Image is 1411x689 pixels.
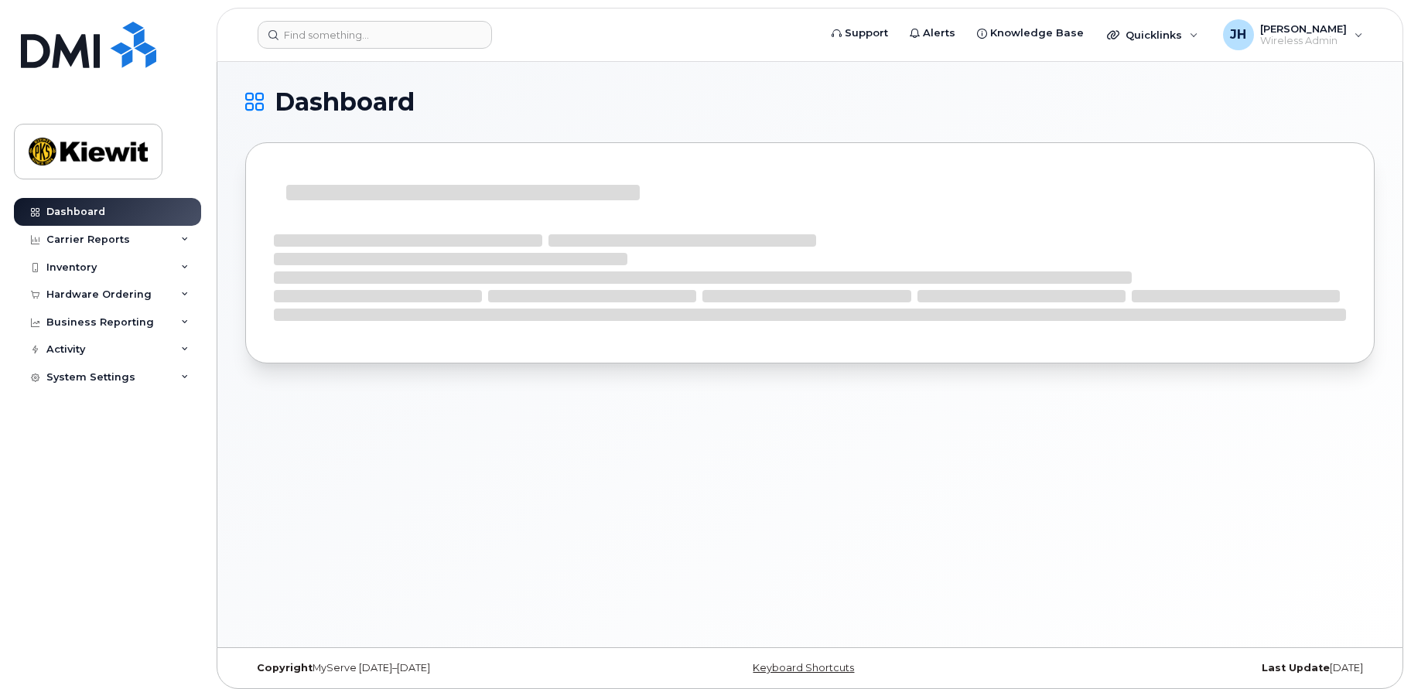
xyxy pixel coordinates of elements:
[245,662,622,674] div: MyServe [DATE]–[DATE]
[257,662,313,674] strong: Copyright
[1262,662,1330,674] strong: Last Update
[275,90,415,114] span: Dashboard
[998,662,1375,674] div: [DATE]
[753,662,854,674] a: Keyboard Shortcuts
